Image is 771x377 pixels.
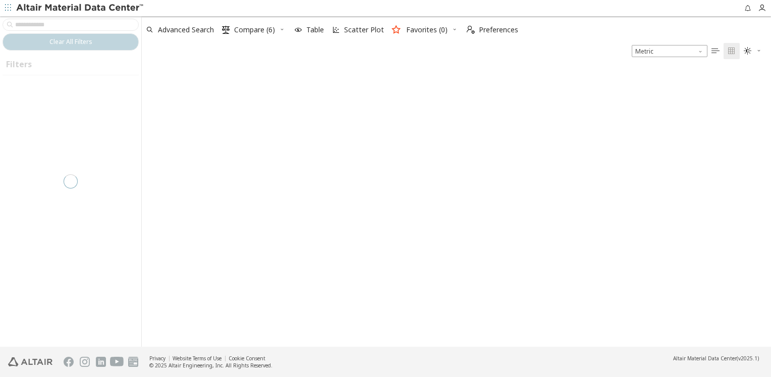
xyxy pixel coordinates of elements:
[632,45,707,57] div: Unit System
[744,47,752,55] i: 
[149,362,272,369] div: © 2025 Altair Engineering, Inc. All Rights Reserved.
[467,26,475,34] i: 
[728,47,736,55] i: 
[707,43,724,59] button: Table View
[673,355,759,362] div: (v2025.1)
[8,357,52,366] img: Altair Engineering
[344,26,384,33] span: Scatter Plot
[479,26,518,33] span: Preferences
[711,47,720,55] i: 
[234,26,275,33] span: Compare (6)
[632,45,707,57] span: Metric
[306,26,324,33] span: Table
[724,43,740,59] button: Tile View
[173,355,222,362] a: Website Terms of Use
[229,355,265,362] a: Cookie Consent
[158,26,214,33] span: Advanced Search
[673,355,737,362] span: Altair Material Data Center
[16,3,145,13] img: Altair Material Data Center
[222,26,230,34] i: 
[149,355,166,362] a: Privacy
[740,43,766,59] button: Theme
[406,26,448,33] span: Favorites (0)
